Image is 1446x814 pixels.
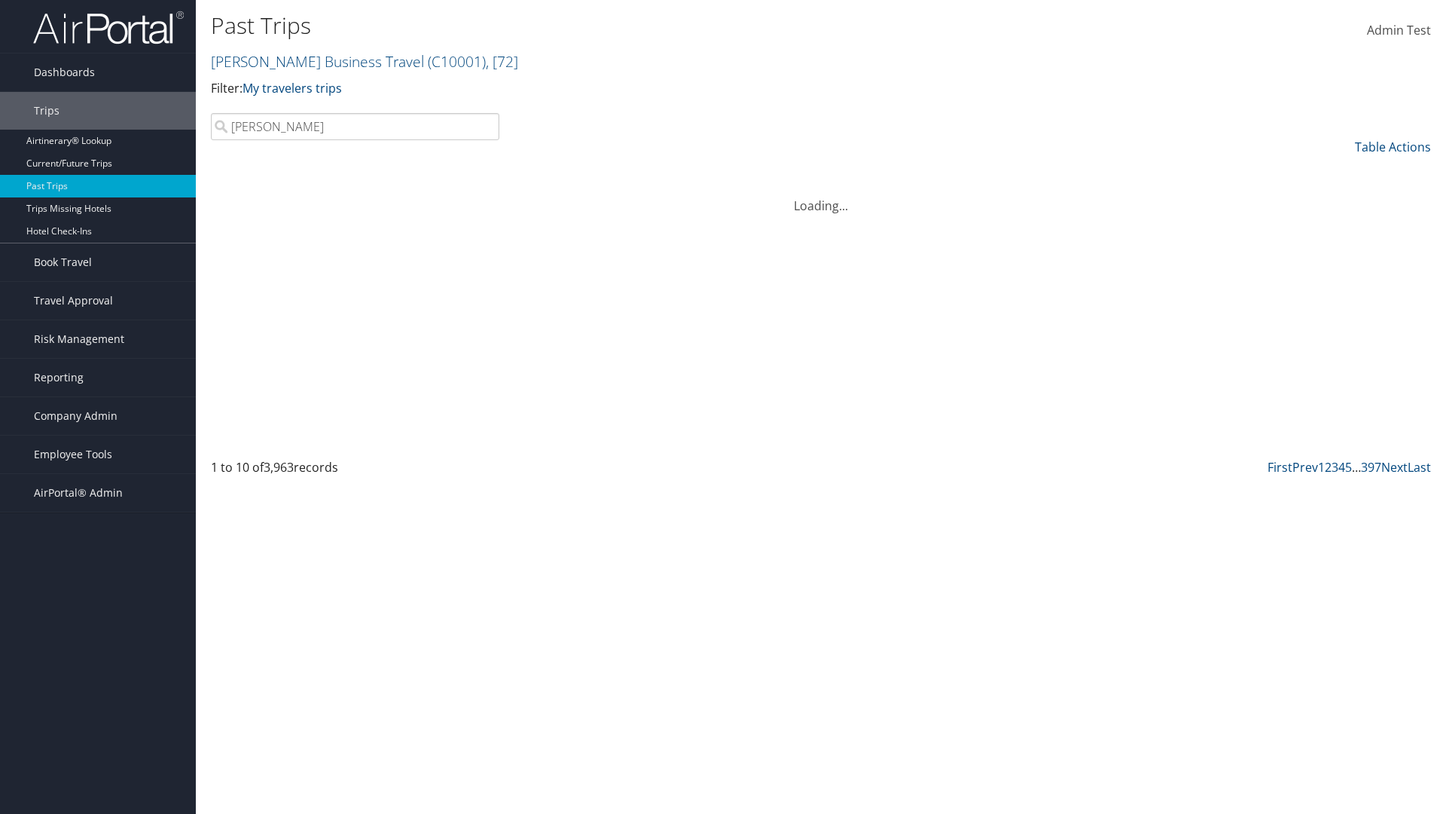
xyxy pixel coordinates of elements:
[1408,459,1431,476] a: Last
[211,51,518,72] a: [PERSON_NAME] Business Travel
[1381,459,1408,476] a: Next
[428,51,486,72] span: ( C10001 )
[1352,459,1361,476] span: …
[1361,459,1381,476] a: 397
[34,243,92,281] span: Book Travel
[34,436,112,473] span: Employee Tools
[1332,459,1338,476] a: 3
[211,10,1024,41] h1: Past Trips
[1355,139,1431,155] a: Table Actions
[211,113,499,140] input: Search Traveler or Arrival City
[211,179,1431,215] div: Loading...
[34,359,84,396] span: Reporting
[211,458,499,484] div: 1 to 10 of records
[34,474,123,512] span: AirPortal® Admin
[34,397,117,435] span: Company Admin
[34,320,124,358] span: Risk Management
[1268,459,1292,476] a: First
[34,282,113,320] span: Travel Approval
[33,10,184,45] img: airportal-logo.png
[264,459,294,476] span: 3,963
[211,79,1024,99] p: Filter:
[486,51,518,72] span: , [ 72 ]
[1292,459,1318,476] a: Prev
[1338,459,1345,476] a: 4
[243,80,342,96] a: My travelers trips
[34,54,95,91] span: Dashboards
[1345,459,1352,476] a: 5
[1318,459,1325,476] a: 1
[1367,22,1431,38] span: Admin Test
[34,92,59,130] span: Trips
[1367,8,1431,54] a: Admin Test
[1325,459,1332,476] a: 2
